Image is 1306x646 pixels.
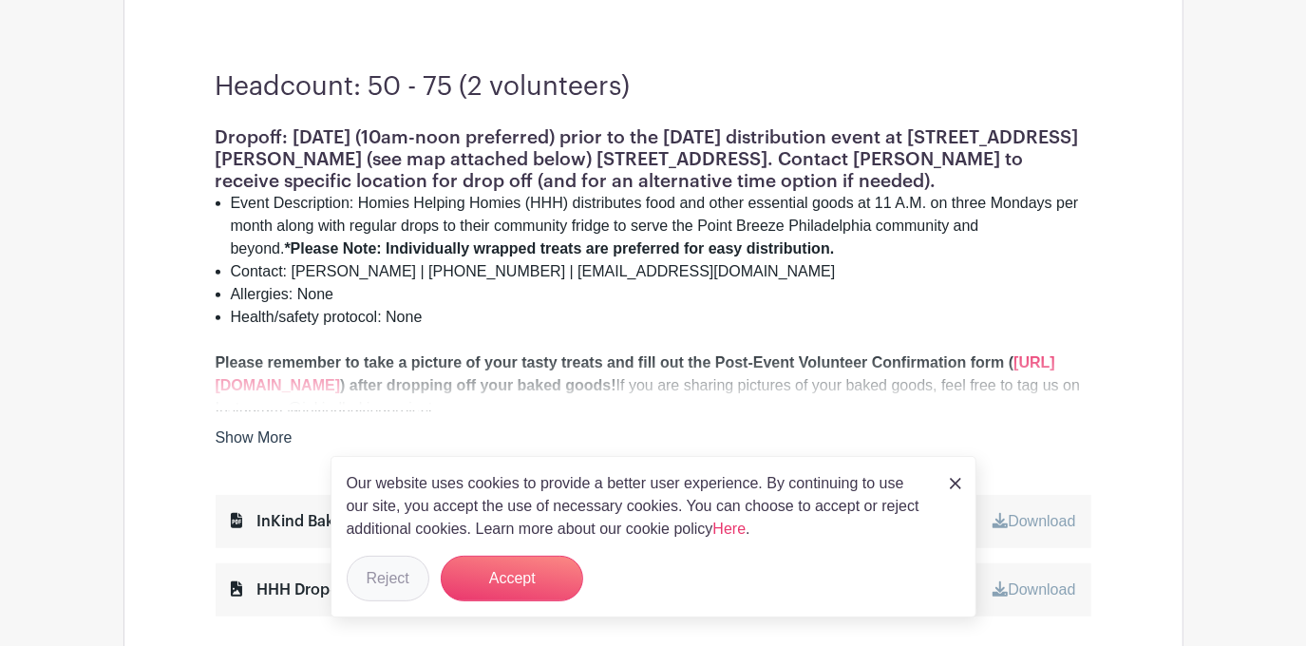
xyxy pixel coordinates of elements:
a: Show More [216,429,293,453]
p: Our website uses cookies to provide a better user experience. By continuing to use our site, you ... [347,472,930,541]
li: Event Description: Homies Helping Homies (HHH) distributes food and other essential goods at 11 A... [231,192,1091,260]
strong: Please remember to take a picture of your tasty treats and fill out the Post-Event Volunteer Conf... [216,354,1014,370]
h1: Dropoff: [DATE] (10am-noon preferred) prior to the [DATE] distribution event at [STREET_ADDRESS][... [216,126,1091,192]
li: Health/safety protocol: None [231,306,1091,329]
a: Here [713,521,747,537]
button: Reject [347,556,429,601]
h3: Headcount: 50 - 75 (2 volunteers) [216,71,1091,104]
img: close_button-5f87c8562297e5c2d7936805f587ecaba9071eb48480494691a3f1689db116b3.svg [950,478,961,489]
div: HHH Drop-off Map.jpg [231,579,419,601]
div: If you are sharing pictures of your baked goods, feel free to tag us on Instagram @inkindbakingpr... [216,351,1091,420]
a: Download [993,513,1075,529]
li: Contact: [PERSON_NAME] | [PHONE_NUMBER] | [EMAIL_ADDRESS][DOMAIN_NAME] [231,260,1091,283]
a: [URL][DOMAIN_NAME] [216,354,1055,393]
li: Allergies: None [231,283,1091,306]
strong: *Please Note: Individually wrapped treats are preferred for easy distribution. [284,240,834,256]
div: InKind Baking Project Volunteer Waiver.pdf [231,510,568,533]
a: Download [993,581,1075,598]
strong: ) after dropping off your baked goods! [340,377,616,393]
button: Accept [441,556,583,601]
